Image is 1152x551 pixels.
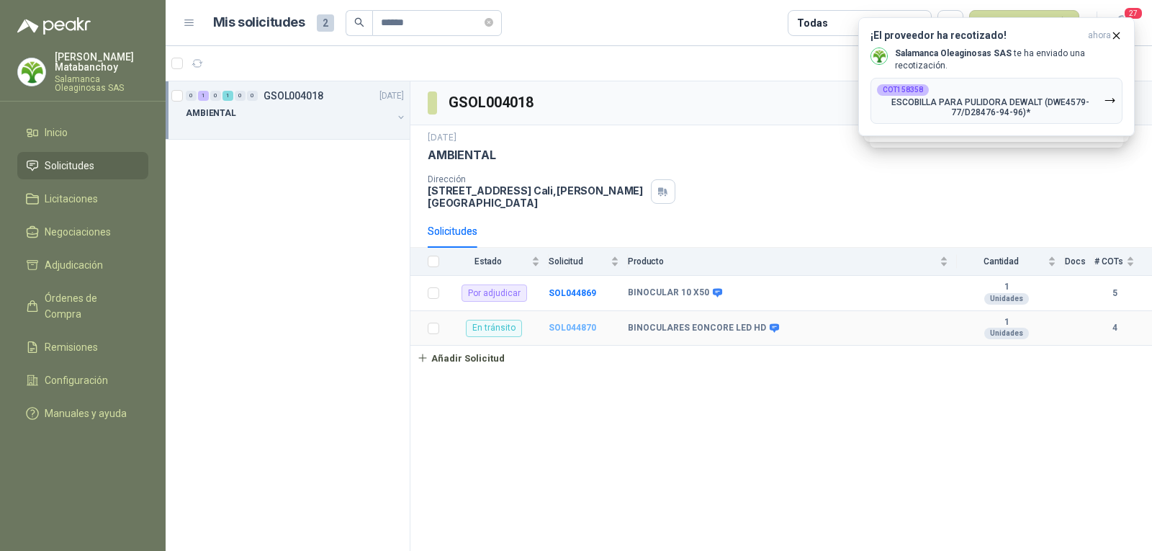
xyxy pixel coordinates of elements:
div: Solicitudes [428,223,477,239]
p: AMBIENTAL [186,107,236,120]
th: Docs [1065,248,1094,276]
b: BINOCULAR 10 X50 [628,287,709,299]
div: 0 [210,91,221,101]
span: search [354,17,364,27]
a: Licitaciones [17,185,148,212]
h3: GSOL004018 [449,91,536,114]
a: Configuración [17,367,148,394]
span: Producto [628,256,937,266]
b: 4 [1094,321,1135,335]
a: Órdenes de Compra [17,285,148,328]
div: 0 [186,91,197,101]
div: 1 [198,91,209,101]
div: En tránsito [466,320,522,337]
div: Unidades [984,328,1029,339]
span: close-circle [485,16,493,30]
p: AMBIENTAL [428,148,495,163]
a: SOL044869 [549,288,596,298]
div: 0 [247,91,258,101]
span: Órdenes de Compra [45,290,135,322]
a: Remisiones [17,333,148,361]
span: Estado [448,256,528,266]
a: 0 1 0 1 0 0 GSOL004018[DATE] AMBIENTAL [186,87,407,133]
img: Logo peakr [17,17,91,35]
b: 1 [957,282,1056,293]
a: Solicitudes [17,152,148,179]
b: BINOCULARES EONCORE LED HD [628,323,766,334]
a: SOL044870 [549,323,596,333]
button: Nueva solicitud [969,10,1079,36]
p: [DATE] [379,89,404,103]
span: ahora [1088,30,1111,42]
th: Solicitud [549,248,628,276]
button: Añadir Solicitud [410,346,511,370]
span: # COTs [1094,256,1123,266]
p: Dirección [428,174,645,184]
b: COT158358 [883,86,923,94]
a: Adjudicación [17,251,148,279]
span: 27 [1123,6,1143,20]
p: te ha enviado una recotización. [895,48,1122,72]
button: 27 [1109,10,1135,36]
span: Inicio [45,125,68,140]
span: Manuales y ayuda [45,406,127,421]
div: 1 [222,91,233,101]
div: Unidades [984,293,1029,305]
a: Añadir Solicitud [410,346,1152,370]
p: GSOL004018 [264,91,323,101]
div: 0 [235,91,246,101]
a: Inicio [17,119,148,146]
button: COT158358ESCOBILLA PARA PULIDORA DEWALT (DWE4579-77/D28476-94-96)* [870,78,1122,124]
p: [PERSON_NAME] Matabanchoy [55,52,148,72]
th: Producto [628,248,957,276]
img: Company Logo [871,48,887,64]
button: ¡El proveedor ha recotizado!ahora Company LogoSalamanca Oleaginosas SAS te ha enviado una recotiz... [858,17,1135,136]
span: 2 [317,14,334,32]
span: Configuración [45,372,108,388]
h1: Mis solicitudes [213,12,305,33]
div: Por adjudicar [462,285,527,302]
th: # COTs [1094,248,1152,276]
span: Adjudicación [45,257,103,273]
span: close-circle [485,18,493,27]
span: Remisiones [45,339,98,355]
div: Todas [797,15,827,31]
h3: ¡El proveedor ha recotizado! [870,30,1082,42]
b: 5 [1094,287,1135,300]
span: Cantidad [957,256,1045,266]
p: Salamanca Oleaginosas SAS [55,75,148,92]
p: [DATE] [428,131,456,145]
span: Solicitud [549,256,608,266]
p: ESCOBILLA PARA PULIDORA DEWALT (DWE4579-77/D28476-94-96)* [877,97,1104,117]
span: Negociaciones [45,224,111,240]
span: Solicitudes [45,158,94,174]
p: [STREET_ADDRESS] Cali , [PERSON_NAME][GEOGRAPHIC_DATA] [428,184,645,209]
span: Licitaciones [45,191,98,207]
th: Estado [448,248,549,276]
b: 1 [957,317,1056,328]
a: Manuales y ayuda [17,400,148,427]
th: Cantidad [957,248,1065,276]
a: Negociaciones [17,218,148,246]
img: Company Logo [18,58,45,86]
b: Salamanca Oleaginosas SAS [895,48,1012,58]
